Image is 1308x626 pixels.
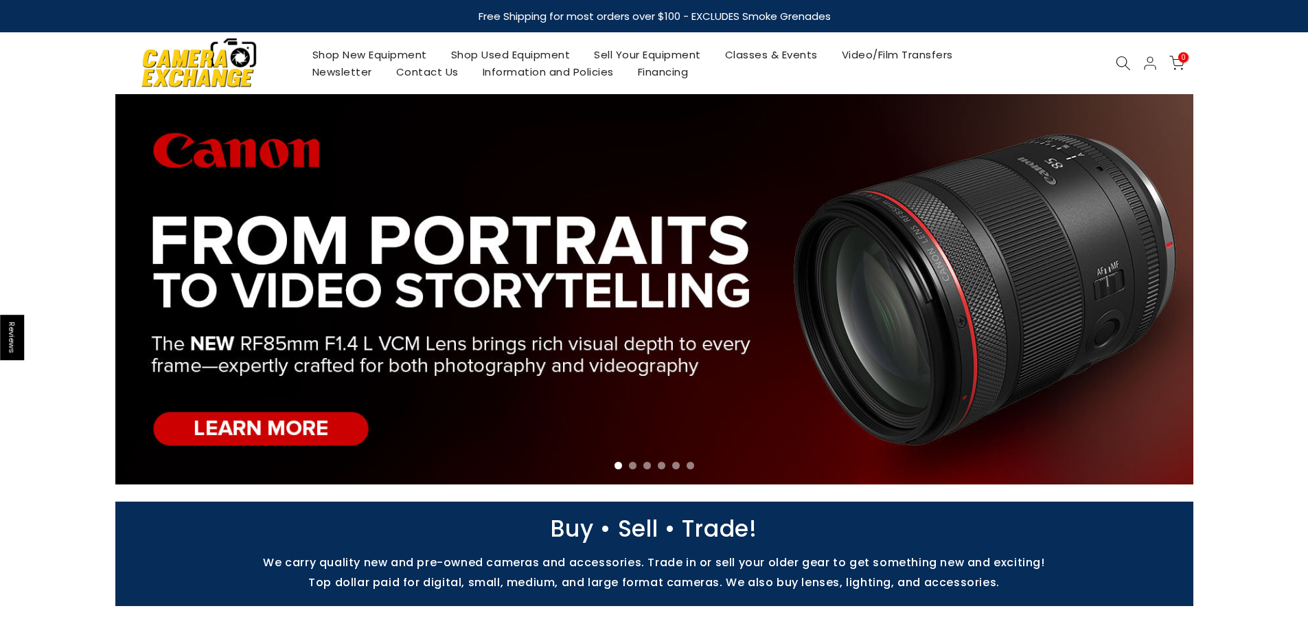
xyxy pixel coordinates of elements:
a: Sell Your Equipment [582,46,713,63]
li: Page dot 6 [687,462,694,469]
li: Page dot 2 [629,462,636,469]
a: Information and Policies [470,63,626,80]
p: Top dollar paid for digital, small, medium, and large format cameras. We also buy lenses, lightin... [108,576,1200,589]
span: 0 [1178,52,1189,63]
a: Financing [626,63,700,80]
a: Contact Us [384,63,470,80]
li: Page dot 3 [643,462,651,469]
p: Buy • Sell • Trade! [108,522,1200,535]
a: 0 [1169,56,1184,71]
a: Classes & Events [713,46,829,63]
a: Newsletter [300,63,384,80]
p: We carry quality new and pre-owned cameras and accessories. Trade in or sell your older gear to g... [108,556,1200,569]
a: Shop New Equipment [300,46,439,63]
li: Page dot 1 [615,462,622,469]
a: Shop Used Equipment [439,46,582,63]
strong: Free Shipping for most orders over $100 - EXCLUDES Smoke Grenades [478,9,830,23]
a: Video/Film Transfers [829,46,965,63]
li: Page dot 4 [658,462,665,469]
li: Page dot 5 [672,462,680,469]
